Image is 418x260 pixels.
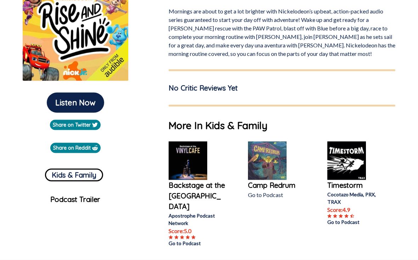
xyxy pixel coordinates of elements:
[50,143,101,153] a: Share on Reddit
[6,194,145,205] p: Podcast Trailer
[327,206,384,214] p: Score: 4.9
[327,191,384,206] p: Cocotazo Media, PRX, TRAX
[169,180,225,212] a: Backstage at the [GEOGRAPHIC_DATA]
[45,166,103,181] a: Kids & Family
[169,212,225,227] p: Apostrophe Podcast Network
[50,120,101,130] a: Share on Twitter
[248,191,305,199] p: Go to Podcast
[169,141,207,180] img: Backstage at the Vinyl Cafe
[47,93,104,113] button: Listen Now
[169,239,225,247] a: Go to Podcast
[169,227,225,235] p: Score: 5.0
[169,118,395,133] h1: More In Kids & Family
[327,180,384,191] a: Timestorm
[248,141,287,180] img: Camp Redrum
[169,4,395,58] p: Mornings are about to get a lot brighter with Nickelodeon’s upbeat, action-packed audio series gu...
[169,83,238,93] h1: No Critic Reviews Yet
[327,141,366,180] img: Timestorm
[327,218,384,226] a: Go to Podcast
[248,180,305,191] a: Camp Redrum
[45,169,103,181] button: Kids & Family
